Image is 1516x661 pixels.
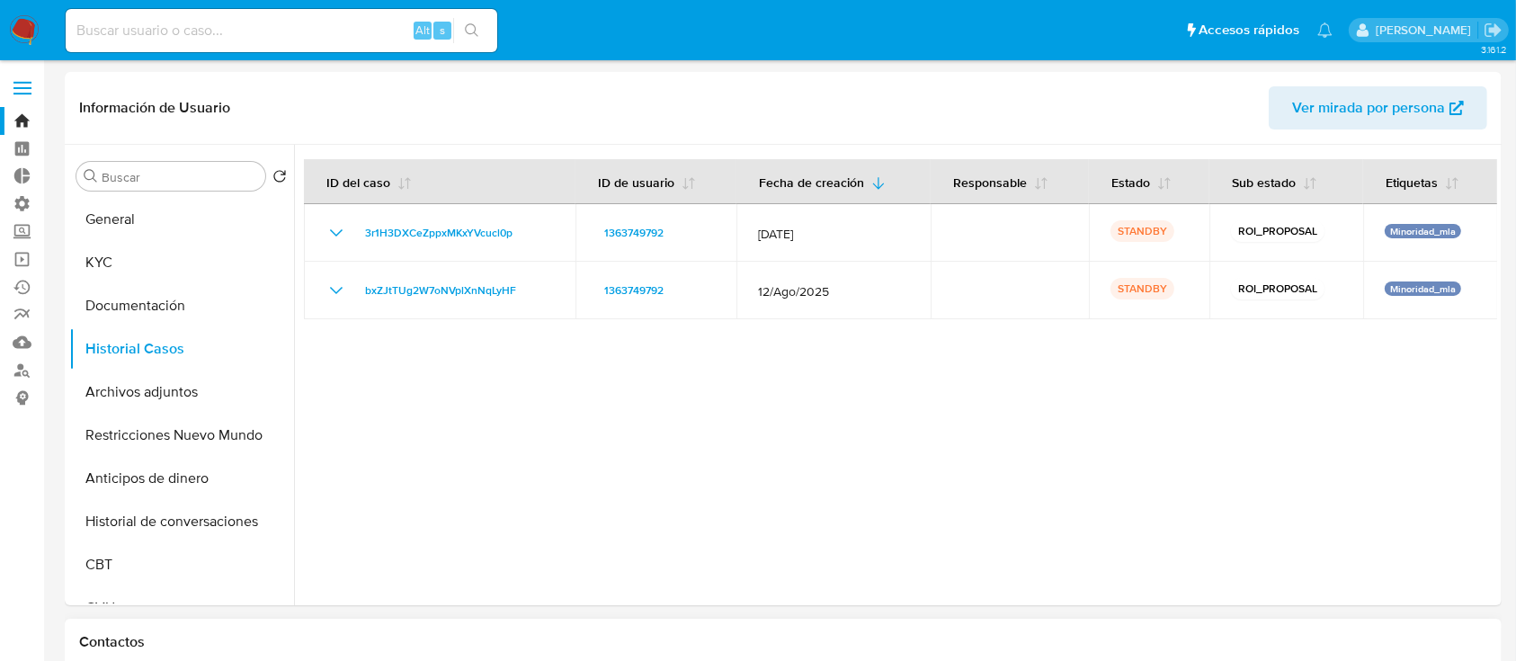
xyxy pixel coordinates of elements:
[102,169,258,185] input: Buscar
[1484,21,1503,40] a: Salir
[79,633,1487,651] h1: Contactos
[69,327,294,371] button: Historial Casos
[453,18,490,43] button: search-icon
[69,543,294,586] button: CBT
[272,169,287,189] button: Volver al orden por defecto
[69,284,294,327] button: Documentación
[69,414,294,457] button: Restricciones Nuevo Mundo
[69,198,294,241] button: General
[69,371,294,414] button: Archivos adjuntos
[69,457,294,500] button: Anticipos de dinero
[69,241,294,284] button: KYC
[69,500,294,543] button: Historial de conversaciones
[1317,22,1333,38] a: Notificaciones
[1292,86,1445,130] span: Ver mirada por persona
[1199,21,1299,40] span: Accesos rápidos
[69,586,294,630] button: CVU
[79,99,230,117] h1: Información de Usuario
[66,19,497,42] input: Buscar usuario o caso...
[440,22,445,39] span: s
[415,22,430,39] span: Alt
[1376,22,1477,39] p: ezequiel.castrillon@mercadolibre.com
[84,169,98,183] button: Buscar
[1269,86,1487,130] button: Ver mirada por persona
